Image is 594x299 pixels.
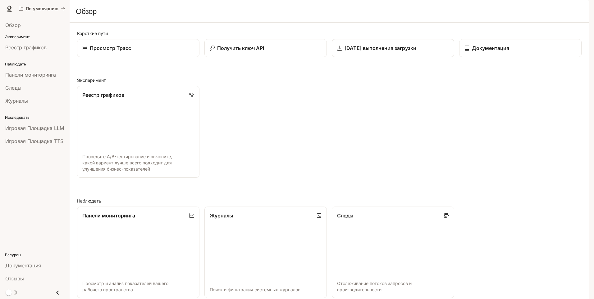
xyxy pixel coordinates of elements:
[82,91,124,99] p: Реестр графиков
[76,5,97,17] h1: Обзор
[204,39,327,57] button: Получить ключ API
[82,154,172,172] ya-tr-span: Проведите A/B-тестирование и выясните, какой вариант лучше всего подходит для улучшения бизнес-по...
[77,198,582,204] h2: Наблюдать
[332,207,454,298] a: СледыОтслеживание потоков запросов и производительности
[77,77,582,83] h2: Эксперимент
[332,39,454,57] a: [DATE] выполнения загрузки
[26,6,58,11] ya-tr-span: По умолчанию
[77,31,108,36] ya-tr-span: Короткие пути
[337,281,412,292] ya-tr-span: Отслеживание потоков запросов и производительности
[345,45,416,51] ya-tr-span: [DATE] выполнения загрузки
[459,39,582,57] a: Документация
[210,212,233,219] p: Журналы
[82,281,168,292] ya-tr-span: Просмотр и анализ показателей вашего рабочего пространства
[472,45,509,51] ya-tr-span: Документация
[90,45,131,51] ya-tr-span: Просмотр Трасс
[16,2,68,15] button: Все рабочие пространства
[77,207,199,298] a: Панели мониторингаПросмотр и анализ показателей вашего рабочего пространства
[204,207,327,298] a: ЖурналыПоиск и фильтрация системных журналов
[82,212,135,219] p: Панели мониторинга
[337,212,353,219] p: Следы
[77,86,199,178] a: Реестр графиковПроведите A/B-тестирование и выясните, какой вариант лучше всего подходит для улуч...
[77,39,199,57] a: Просмотр Трасс
[217,45,264,51] ya-tr-span: Получить ключ API
[210,287,300,292] ya-tr-span: Поиск и фильтрация системных журналов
